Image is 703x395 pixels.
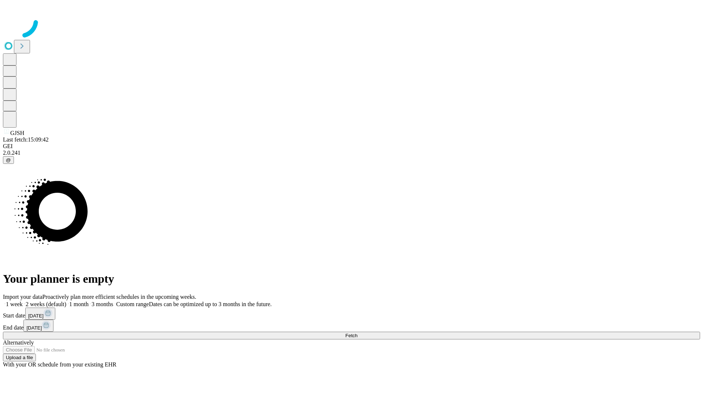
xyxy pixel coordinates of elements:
[6,157,11,163] span: @
[26,325,42,331] span: [DATE]
[345,333,357,338] span: Fetch
[3,272,700,286] h1: Your planner is empty
[3,320,700,332] div: End date
[25,308,55,320] button: [DATE]
[69,301,89,307] span: 1 month
[42,294,196,300] span: Proactively plan more efficient schedules in the upcoming weeks.
[92,301,113,307] span: 3 months
[28,313,44,319] span: [DATE]
[3,308,700,320] div: Start date
[3,150,700,156] div: 2.0.241
[116,301,149,307] span: Custom range
[3,294,42,300] span: Import your data
[3,361,116,368] span: With your OR schedule from your existing EHR
[149,301,272,307] span: Dates can be optimized up to 3 months in the future.
[3,156,14,164] button: @
[3,354,36,361] button: Upload a file
[3,136,49,143] span: Last fetch: 15:09:42
[3,339,34,346] span: Alternatively
[3,332,700,339] button: Fetch
[3,143,700,150] div: GEI
[10,130,24,136] span: GJSH
[26,301,66,307] span: 2 weeks (default)
[23,320,53,332] button: [DATE]
[6,301,23,307] span: 1 week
